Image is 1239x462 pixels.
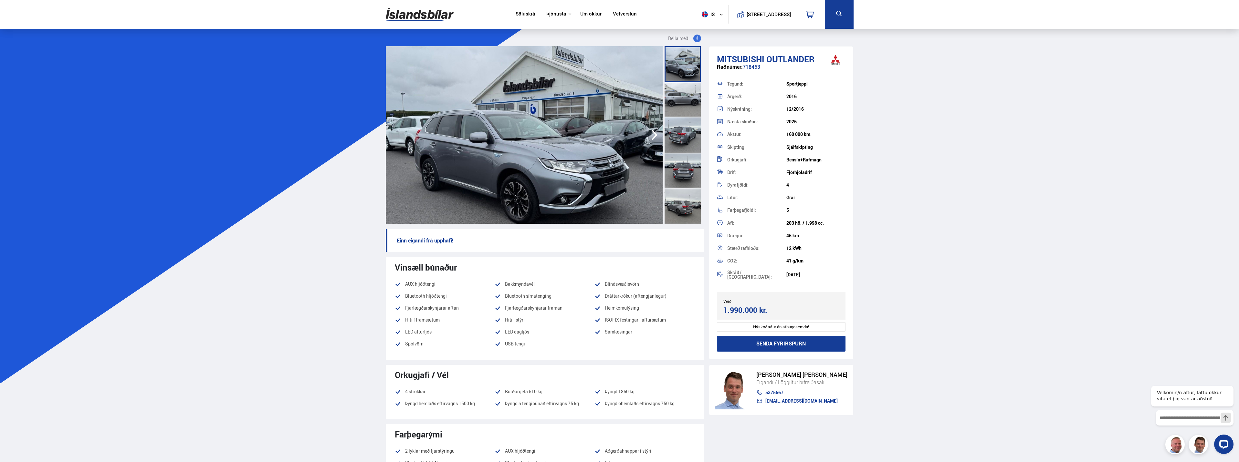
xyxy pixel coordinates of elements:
[395,340,495,348] li: Spólvörn
[594,292,694,300] li: Dráttarkrókur (aftengjanlegur)
[495,400,594,407] li: Þyngd á tengibúnað eftirvagns 75 kg.
[386,4,454,25] img: G0Ugv5HjCgRt.svg
[786,272,845,277] div: [DATE]
[395,429,695,439] div: Farþegarými
[723,299,781,303] div: Verð:
[663,46,940,224] img: 3601120.jpeg
[717,336,846,352] button: Senda fyrirspurn
[1146,374,1236,459] iframe: LiveChat chat widget
[395,447,495,455] li: 2 lyklar með fjarstýringu
[594,400,694,412] li: Þyngd óhemlaðs eftirvagns 750 kg.
[786,182,845,188] div: 4
[786,195,845,200] div: Grár
[727,195,786,200] div: Litur:
[756,390,847,395] a: 5375567
[395,388,495,395] li: 4 strokkar
[395,328,495,336] li: LED afturljós
[395,280,495,288] li: AUX hljóðtengi
[702,11,708,17] img: svg+xml;base64,PHN2ZyB4bWxucz0iaHR0cDovL3d3dy53My5vcmcvMjAwMC9zdmciIHdpZHRoPSI1MTIiIGhlaWdodD0iNT...
[395,262,695,272] div: Vinsæll búnaður
[495,447,594,455] li: AUX hljóðtengi
[495,304,594,312] li: Fjarlægðarskynjarar framan
[786,170,845,175] div: Fjórhjóladrif
[495,280,594,288] li: Bakkmyndavél
[756,371,847,378] div: [PERSON_NAME] [PERSON_NAME]
[756,398,847,404] a: [EMAIL_ADDRESS][DOMAIN_NAME]
[786,208,845,213] div: 5
[546,11,566,17] button: Þjónusta
[699,5,728,24] button: is
[516,11,535,18] a: Söluskrá
[786,233,845,238] div: 45 km
[727,94,786,99] div: Árgerð:
[727,221,786,225] div: Afl:
[395,370,695,380] div: Orkugjafi / Vél
[668,35,689,42] span: Deila með:
[717,53,764,65] span: Mitsubishi
[495,328,594,336] li: LED dagljós
[395,292,495,300] li: Bluetooth hljóðtengi
[727,208,786,212] div: Farþegafjöldi:
[386,46,663,224] img: 3601119.jpeg
[386,229,704,252] p: Einn eigandi frá upphafi!
[732,5,794,24] a: [STREET_ADDRESS]
[594,447,694,455] li: Aðgerðahnappar í stýri
[786,107,845,112] div: 12/2016
[727,158,786,162] div: Orkugjafi:
[717,63,743,70] span: Raðnúmer:
[727,259,786,263] div: CO2:
[786,145,845,150] div: Sjálfskipting
[594,388,694,395] li: Þyngd 1860 kg.
[749,12,789,17] button: [STREET_ADDRESS]
[786,81,845,87] div: Sportjeppi
[727,107,786,111] div: Nýskráning:
[723,306,779,314] div: 1.990.000 kr.
[699,11,715,17] span: is
[727,183,786,187] div: Dyrafjöldi:
[727,170,786,175] div: Drif:
[823,50,848,70] img: brand logo
[727,233,786,238] div: Drægni:
[727,82,786,86] div: Tegund:
[786,157,845,162] div: Bensín+Rafmagn
[717,322,846,332] div: Nýskoðaður án athugasemda!
[495,292,594,300] li: Bluetooth símatenging
[717,64,846,77] div: 718463
[786,246,845,251] div: 12 kWh
[594,316,694,324] li: ISOFIX festingar í aftursætum
[395,400,495,407] li: Þyngd hemlaðs eftirvagns 1500 kg.
[495,388,594,395] li: Burðargeta 510 kg.
[786,94,845,99] div: 2016
[766,53,814,65] span: Outlander
[594,328,694,336] li: Samlæsingar
[786,132,845,137] div: 160 000 km.
[786,221,845,226] div: 203 hö. / 1.998 cc.
[495,340,594,352] li: USB tengi
[727,270,786,279] div: Skráð í [GEOGRAPHIC_DATA]:
[580,11,602,18] a: Um okkur
[594,280,694,288] li: Blindsvæðisvörn
[786,119,845,124] div: 2026
[613,11,637,18] a: Vefverslun
[727,145,786,149] div: Skipting:
[715,371,750,409] img: FbJEzSuNWCJXmdc-.webp
[395,316,495,324] li: Hiti í framsætum
[395,304,495,312] li: Fjarlægðarskynjarar aftan
[756,378,847,386] div: Eigandi / Löggiltur bifreiðasali
[727,246,786,251] div: Stærð rafhlöðu:
[495,316,594,324] li: Hiti í stýri
[786,258,845,263] div: 41 g/km
[727,119,786,124] div: Næsta skoðun:
[666,35,704,42] button: Deila með:
[594,304,694,312] li: Heimkomulýsing
[727,132,786,137] div: Akstur:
